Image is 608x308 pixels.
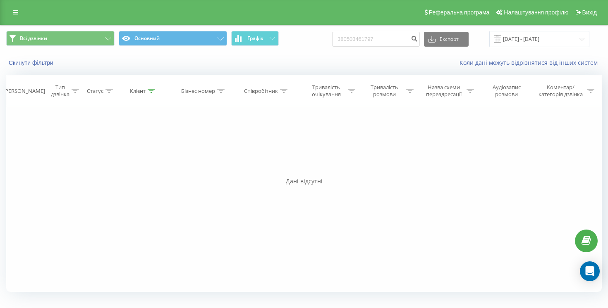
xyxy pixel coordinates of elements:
[484,84,530,98] div: Аудіозапис розмови
[582,9,597,16] span: Вихід
[6,177,602,185] div: Дані відсутні
[365,84,404,98] div: Тривалість розмови
[20,35,47,42] span: Всі дзвінки
[51,84,69,98] div: Тип дзвінка
[181,88,215,95] div: Бізнес номер
[231,31,279,46] button: Графік
[423,84,464,98] div: Назва схеми переадресації
[119,31,227,46] button: Основний
[247,36,263,41] span: Графік
[332,32,420,47] input: Пошук за номером
[504,9,568,16] span: Налаштування профілю
[429,9,490,16] span: Реферальна програма
[130,88,146,95] div: Клієнт
[87,88,103,95] div: Статус
[6,59,57,66] button: Скинути фільтри
[580,261,600,281] div: Open Intercom Messenger
[460,59,602,66] a: Коли дані можуть відрізнятися вiд інших систем
[3,88,45,95] div: [PERSON_NAME]
[244,88,278,95] div: Співробітник
[536,84,585,98] div: Коментар/категорія дзвінка
[307,84,346,98] div: Тривалість очікування
[6,31,115,46] button: Всі дзвінки
[424,32,469,47] button: Експорт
